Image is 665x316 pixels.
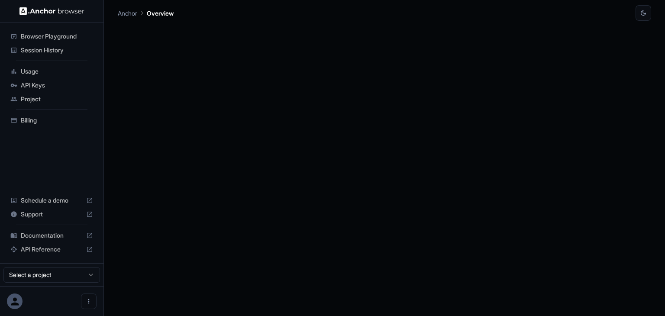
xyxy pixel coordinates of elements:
[7,29,97,43] div: Browser Playground
[21,46,93,55] span: Session History
[7,78,97,92] div: API Keys
[21,67,93,76] span: Usage
[7,207,97,221] div: Support
[21,196,83,205] span: Schedule a demo
[7,229,97,242] div: Documentation
[21,32,93,41] span: Browser Playground
[21,81,93,90] span: API Keys
[21,116,93,125] span: Billing
[21,210,83,219] span: Support
[7,113,97,127] div: Billing
[21,245,83,254] span: API Reference
[21,95,93,103] span: Project
[21,231,83,240] span: Documentation
[118,8,174,18] nav: breadcrumb
[81,293,97,309] button: Open menu
[7,43,97,57] div: Session History
[7,193,97,207] div: Schedule a demo
[7,92,97,106] div: Project
[19,7,84,15] img: Anchor Logo
[118,9,137,18] p: Anchor
[7,242,97,256] div: API Reference
[7,64,97,78] div: Usage
[147,9,174,18] p: Overview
